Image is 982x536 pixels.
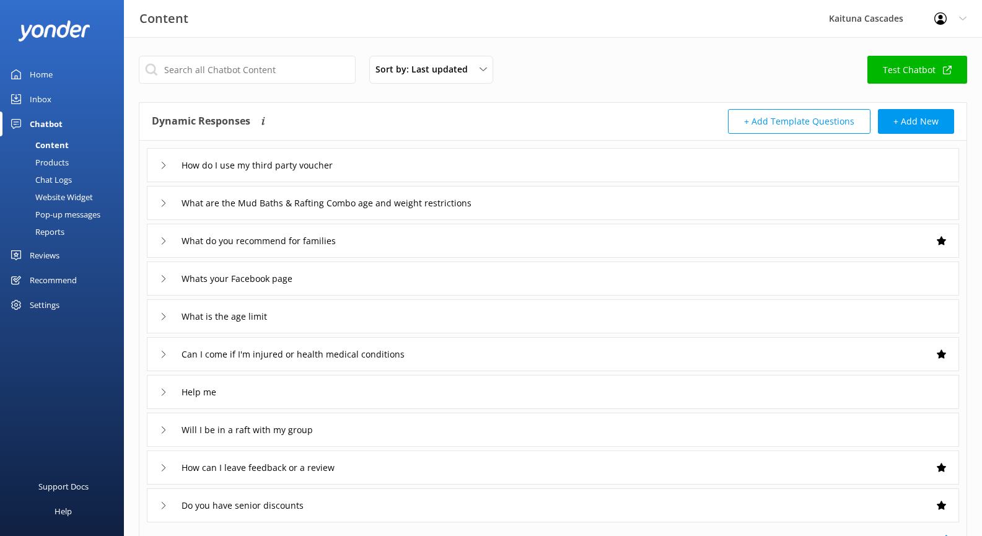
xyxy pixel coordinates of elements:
span: Sort by: Last updated [375,63,475,76]
div: Reviews [30,243,59,268]
div: Inbox [30,87,51,112]
a: Reports [7,223,124,240]
a: Products [7,154,124,171]
div: Website Widget [7,188,93,206]
button: + Add Template Questions [728,109,870,134]
a: Test Chatbot [867,56,967,84]
img: yonder-white-logo.png [19,20,90,41]
input: Search all Chatbot Content [139,56,356,84]
div: Pop-up messages [7,206,100,223]
h3: Content [139,9,188,29]
a: Pop-up messages [7,206,124,223]
h4: Dynamic Responses [152,109,250,134]
div: Chat Logs [7,171,72,188]
div: Support Docs [38,474,89,499]
div: Content [7,136,69,154]
div: Products [7,154,69,171]
a: Content [7,136,124,154]
button: + Add New [878,109,954,134]
div: Settings [30,292,59,317]
div: Recommend [30,268,77,292]
div: Reports [7,223,64,240]
a: Chat Logs [7,171,124,188]
a: Website Widget [7,188,124,206]
div: Home [30,62,53,87]
div: Help [55,499,72,524]
div: Chatbot [30,112,63,136]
